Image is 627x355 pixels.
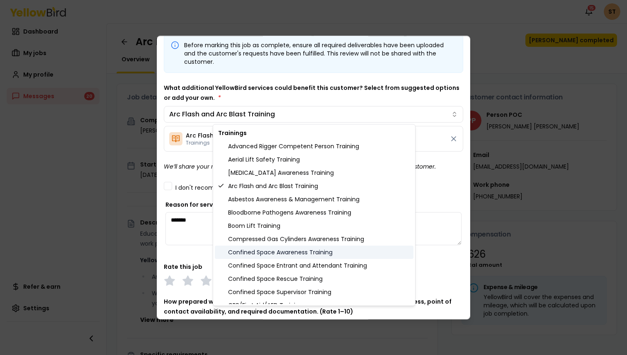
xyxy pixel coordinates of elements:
[215,140,413,153] div: Advanced Rigger Competent Person Training
[215,232,413,246] div: Compressed Gas Cylinders Awareness Training
[215,206,413,219] div: Bloodborne Pathogens Awareness Training
[215,153,413,166] div: Aerial Lift Safety Training
[215,246,413,259] div: Confined Space Awareness Training
[215,193,413,206] div: Asbestos Awareness & Management Training
[215,259,413,272] div: Confined Space Entrant and Attendant Training
[215,299,413,312] div: CPR/First Aid/AED Training
[215,126,413,140] div: Trainings
[215,179,413,193] div: Arc Flash and Arc Blast Training
[215,285,413,299] div: Confined Space Supervisor Training
[215,272,413,285] div: Confined Space Rescue Training
[215,166,413,179] div: [MEDICAL_DATA] Awareness Training
[215,219,413,232] div: Boom Lift Training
